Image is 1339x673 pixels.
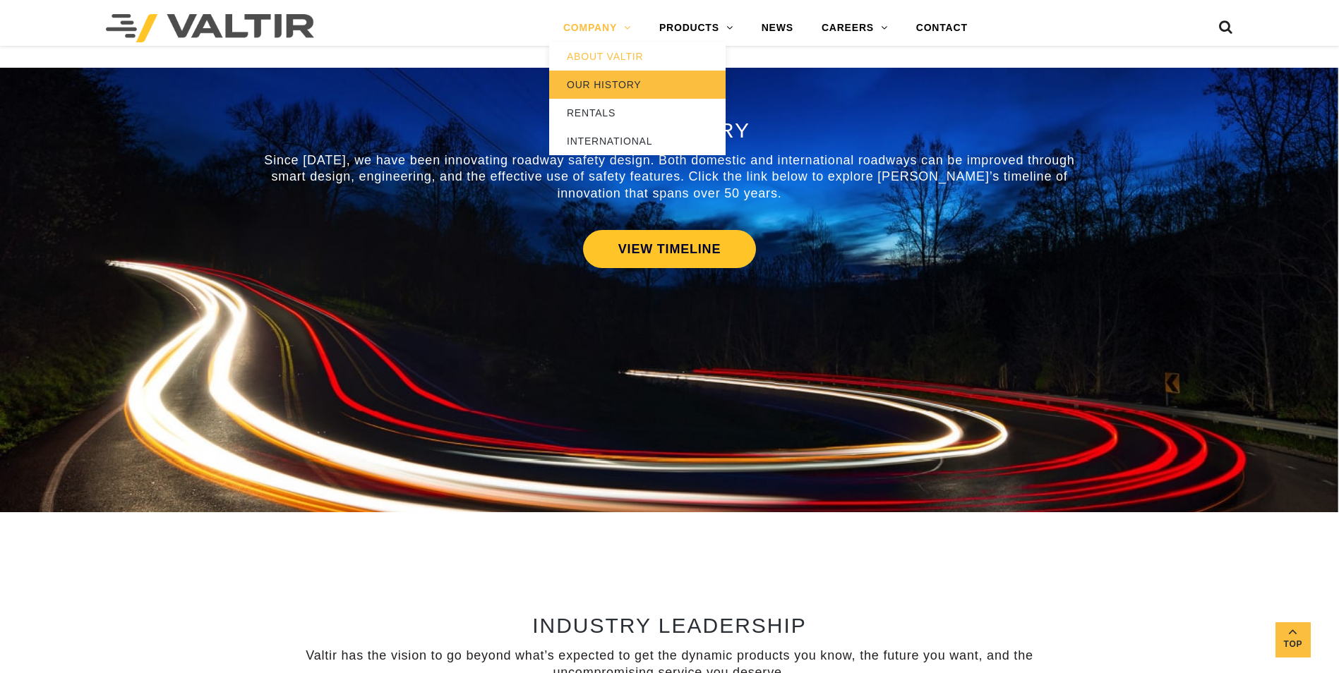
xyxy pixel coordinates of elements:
h2: INDUSTRY LEADERSHIP [257,614,1083,637]
a: OUR HISTORY [549,71,726,99]
span: Top [1275,636,1311,653]
a: CONTACT [902,14,982,42]
a: CAREERS [807,14,902,42]
a: VIEW TIMELINE [583,230,756,268]
a: NEWS [747,14,807,42]
a: INTERNATIONAL [549,127,726,155]
a: Top [1275,622,1311,657]
a: RENTALS [549,99,726,127]
span: Since [DATE], we have been innovating roadway safety design. Both domestic and international road... [264,153,1074,200]
a: ABOUT VALTIR [549,42,726,71]
a: PRODUCTS [645,14,747,42]
a: COMPANY [549,14,645,42]
img: Valtir [106,14,314,42]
